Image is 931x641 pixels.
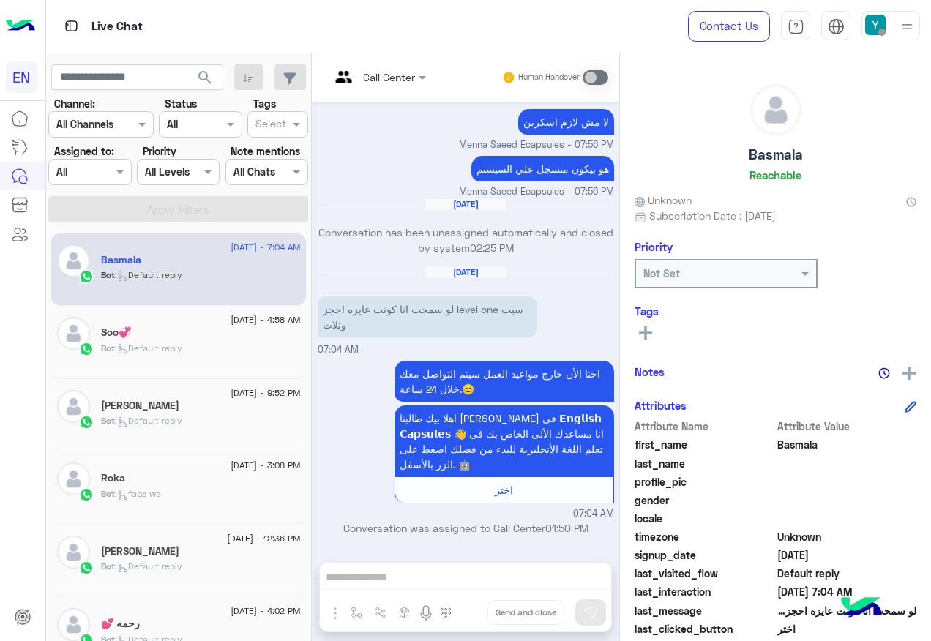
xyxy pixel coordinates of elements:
[470,241,514,254] span: 02:25 PM
[101,561,115,571] span: Bot
[545,522,588,534] span: 01:50 PM
[57,390,90,423] img: defaultAdmin.png
[471,156,614,181] p: 12/8/2025, 7:56 PM
[253,96,276,111] label: Tags
[196,69,214,86] span: search
[777,437,917,452] span: Basmala
[57,536,90,569] img: defaultAdmin.png
[777,584,917,599] span: 2025-08-17T04:04:46.085Z
[459,185,614,199] span: Menna Saeed Ecapsules - 07:56 PM
[459,138,614,152] span: Menna Saeed Ecapsules - 07:56 PM
[101,342,115,353] span: Bot
[777,566,917,581] span: Default reply
[231,313,300,326] span: [DATE] - 4:58 AM
[318,520,614,536] p: Conversation was assigned to Call Center
[635,365,665,378] h6: Notes
[57,608,90,641] img: defaultAdmin.png
[777,603,917,618] span: لو سمحت انا كونت عايزه احجز level one سبت وتلات
[635,192,692,208] span: Unknown
[101,488,115,499] span: Bot
[143,143,176,159] label: Priority
[79,269,94,284] img: WhatsApp
[865,15,886,35] img: userImage
[101,545,179,558] h5: Mahmoud Bayumi
[395,361,614,402] p: 17/8/2025, 7:04 AM
[6,61,37,93] div: EN
[635,399,687,412] h6: Attributes
[649,208,776,223] span: Subscription Date : [DATE]
[231,459,300,472] span: [DATE] - 3:08 PM
[635,492,774,508] span: gender
[318,296,537,337] p: 17/8/2025, 7:04 AM
[231,143,300,159] label: Note mentions
[777,529,917,544] span: Unknown
[101,326,131,339] h5: Soo💞
[101,415,115,426] span: Bot
[101,400,179,412] h5: Ahmed Ismael
[57,317,90,350] img: defaultAdmin.png
[79,561,94,575] img: WhatsApp
[788,18,804,35] img: tab
[487,600,564,625] button: Send and close
[902,367,916,380] img: add
[79,342,94,356] img: WhatsApp
[828,18,845,35] img: tab
[777,492,917,508] span: null
[635,419,774,434] span: Attribute Name
[57,462,90,495] img: defaultAdmin.png
[749,146,803,163] h5: Basmala
[495,484,513,496] span: اختر
[777,547,917,563] span: 2025-08-12T00:37:42.348Z
[115,269,182,280] span: : Default reply
[635,584,774,599] span: last_interaction
[749,168,801,181] h6: Reachable
[635,566,774,581] span: last_visited_flow
[635,474,774,490] span: profile_pic
[57,244,90,277] img: defaultAdmin.png
[101,472,125,484] h5: Roka
[395,405,614,477] p: 17/8/2025, 7:04 AM
[635,240,673,253] h6: Priority
[635,437,774,452] span: first_name
[777,621,917,637] span: اختر
[187,64,223,96] button: search
[777,511,917,526] span: null
[115,488,161,499] span: : faqs wa
[115,561,182,571] span: : Default reply
[518,109,614,135] p: 12/8/2025, 7:56 PM
[6,11,35,42] img: Logo
[635,456,774,471] span: last_name
[635,621,774,637] span: last_clicked_button
[635,511,774,526] span: locale
[231,386,300,400] span: [DATE] - 9:52 PM
[91,17,143,37] p: Live Chat
[48,196,308,222] button: Apply Filters
[318,225,614,256] p: Conversation has been unassigned automatically and closed by system
[635,547,774,563] span: signup_date
[573,507,614,521] span: 07:04 AM
[62,17,81,35] img: tab
[54,96,95,111] label: Channel:
[101,269,115,280] span: Bot
[425,199,506,209] h6: [DATE]
[115,342,182,353] span: : Default reply
[751,85,801,135] img: defaultAdmin.png
[635,304,916,318] h6: Tags
[79,487,94,502] img: WhatsApp
[101,618,140,630] h5: رحمه 💕
[878,367,890,379] img: notes
[898,18,916,36] img: profile
[781,11,810,42] a: tab
[777,419,917,434] span: Attribute Value
[253,116,286,135] div: Select
[115,415,182,426] span: : Default reply
[231,604,300,618] span: [DATE] - 4:02 PM
[165,96,197,111] label: Status
[635,529,774,544] span: timezone
[425,267,506,277] h6: [DATE]
[227,532,300,545] span: [DATE] - 12:36 PM
[54,143,114,159] label: Assigned to:
[518,72,580,83] small: Human Handover
[836,582,887,634] img: hulul-logo.png
[688,11,770,42] a: Contact Us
